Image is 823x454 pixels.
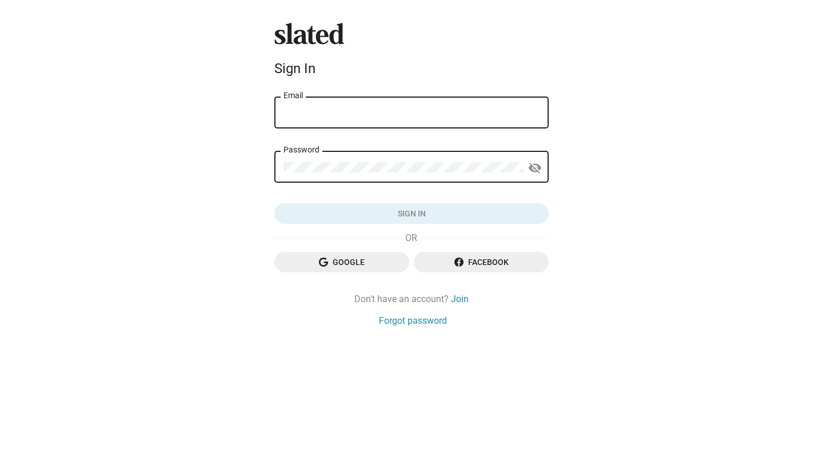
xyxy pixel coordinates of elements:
sl-branding: Sign In [274,23,549,81]
span: Google [283,252,400,272]
span: Facebook [423,252,540,272]
button: Facebook [414,252,549,272]
button: Google [274,252,409,272]
div: Sign In [274,61,549,77]
mat-icon: visibility_off [528,159,542,177]
div: Don't have an account? [274,293,549,305]
a: Join [451,293,469,305]
button: Show password [524,156,546,179]
a: Forgot password [379,315,447,327]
